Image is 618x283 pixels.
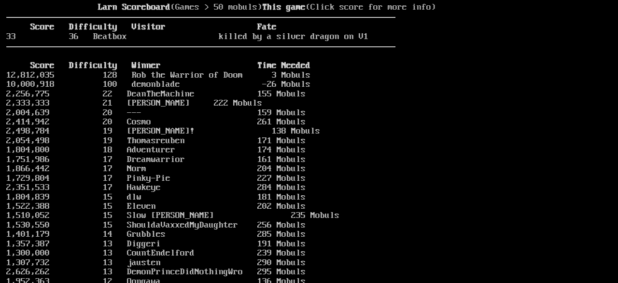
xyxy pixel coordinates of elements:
[6,258,306,268] a: 1,307,732 13 jausten 290 Mobuls
[6,80,310,89] a: 10,000,918 100 demonblade -26 Mobuls
[6,248,306,258] a: 1,300,000 13 CountEndelford 239 Mobuls
[6,174,306,183] a: 1,729,804 17 Pinky-Pie 227 Mobuls
[6,192,306,202] a: 1,804,839 15 dlw 181 Mobuls
[6,89,306,99] a: 2,256,775 22 DeanTheMachine 155 Mobuls
[30,61,310,70] b: Score Difficulty Winner Time Needed
[6,229,306,239] a: 1,401,179 14 Grubbles 285 Mobuls
[98,2,170,12] b: Larn Scoreboard
[6,32,368,41] a: 33 36 Beatbox killed by a silver dragon on V1
[6,239,306,249] a: 1,357,387 13 Diggeri 191 Mobuls
[6,164,306,174] a: 1,866,442 17 Norm 204 Mobuls
[6,126,320,136] a: 2,498,784 19 [PERSON_NAME]! 138 Mobuls
[6,3,395,269] larn: (Games > 50 mobuls) (Click score for more info) Click on a score for more information ---- Reload...
[6,211,339,220] a: 1,510,052 15 Slow [PERSON_NAME] 235 Mobuls
[6,202,306,211] a: 1,522,388 15 Eleven 202 Mobuls
[6,267,306,277] a: 2,626,262 13 DemonPrinceDidNothingWro 295 Mobuls
[6,220,306,230] a: 1,530,550 15 ShouldaVaxxedMyDaughter 256 Mobuls
[6,98,262,108] a: 2,333,333 21 [PERSON_NAME] 222 Mobuls
[30,22,277,32] b: Score Difficulty Visitor Fate
[6,183,306,192] a: 2,351,533 17 Hawkeye 284 Mobuls
[6,155,306,164] a: 1,751,986 17 Dreamwarrior 161 Mobuls
[6,145,306,155] a: 1,804,800 18 Adventurer 174 Mobuls
[6,136,306,146] a: 2,054,498 19 Thomasreuben 171 Mobuls
[6,117,306,127] a: 2,414,942 20 Cosmo 261 Mobuls
[6,70,310,80] a: 12,812,035 128 Rob the Warrior of Doom 3 Mobuls
[6,108,306,118] a: 2,004,639 20 --- 159 Mobuls
[262,2,306,12] b: This game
